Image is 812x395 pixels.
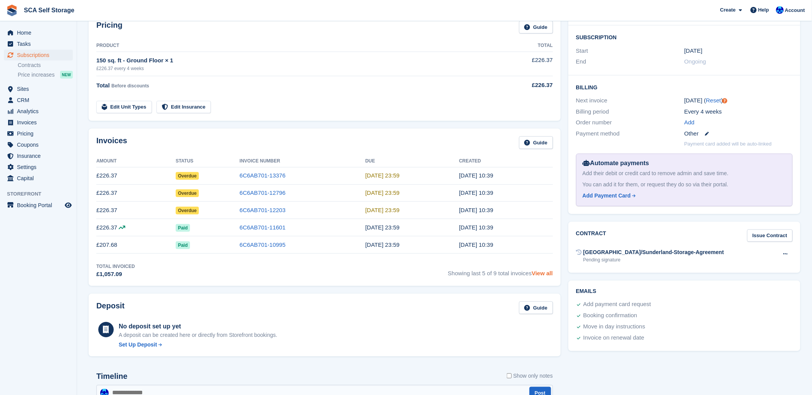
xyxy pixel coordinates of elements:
time: 2025-10-01 09:39:51 UTC [459,172,493,179]
span: Subscriptions [17,50,63,60]
span: Overdue [176,189,199,197]
div: Start [576,47,684,55]
a: Guide [519,136,553,149]
input: Show only notes [507,372,512,380]
div: Total Invoiced [96,263,135,270]
div: End [576,57,684,66]
div: £226.37 [482,81,553,90]
td: £226.37 [96,184,176,202]
span: Paid [176,224,190,232]
div: Add Payment Card [583,192,631,200]
td: £207.68 [96,236,176,254]
time: 2025-08-06 09:39:30 UTC [459,207,493,213]
div: £226.37 every 4 weeks [96,65,482,72]
div: No deposit set up yet [119,322,277,331]
div: Set Up Deposit [119,341,157,349]
a: Set Up Deposit [119,341,277,349]
th: Created [459,155,553,167]
h2: Billing [576,83,793,91]
span: Storefront [7,190,77,198]
td: £226.37 [96,202,176,219]
td: £226.37 [96,167,176,184]
span: Ongoing [684,58,706,65]
a: menu [4,139,73,150]
time: 2025-07-09 22:59:59 UTC [365,224,400,231]
time: 2025-06-11 22:59:59 UTC [365,241,400,248]
div: NEW [60,71,73,79]
a: menu [4,200,73,211]
a: menu [4,128,73,139]
time: 2025-08-06 22:59:59 UTC [365,207,400,213]
span: Create [720,6,736,14]
span: Help [758,6,769,14]
p: Payment card added will be auto-linked [684,140,772,148]
a: Contracts [18,62,73,69]
h2: Invoices [96,136,127,149]
a: menu [4,27,73,38]
time: 2025-02-19 01:00:00 UTC [684,47,703,55]
div: Payment method [576,129,684,138]
time: 2025-06-11 09:39:52 UTC [459,241,493,248]
img: Kelly Neesham [776,6,784,14]
div: Billing period [576,107,684,116]
a: Add Payment Card [583,192,783,200]
div: You can add it for them, or request they do so via their portal. [583,181,786,189]
span: Capital [17,173,63,184]
div: Order number [576,118,684,127]
h2: Pricing [96,21,123,33]
span: Account [785,7,805,14]
time: 2025-09-03 22:59:59 UTC [365,189,400,196]
a: View all [532,270,553,276]
a: menu [4,117,73,128]
h2: Deposit [96,301,124,314]
div: Every 4 weeks [684,107,793,116]
a: Issue Contract [747,229,793,242]
th: Invoice Number [240,155,365,167]
th: Total [482,40,553,52]
span: Before discounts [111,83,149,89]
time: 2025-09-03 09:39:23 UTC [459,189,493,196]
span: Total [96,82,110,89]
span: Sites [17,84,63,94]
span: CRM [17,95,63,105]
th: Status [176,155,240,167]
time: 2025-10-01 22:59:59 UTC [365,172,400,179]
span: Booking Portal [17,200,63,211]
span: Home [17,27,63,38]
a: menu [4,106,73,117]
a: menu [4,173,73,184]
a: 6C6AB701-10995 [240,241,286,248]
span: Price increases [18,71,55,79]
div: Add payment card request [583,300,651,309]
a: Reset [706,97,721,104]
span: Invoices [17,117,63,128]
div: 150 sq. ft - Ground Floor × 1 [96,56,482,65]
a: Add [684,118,695,127]
label: Show only notes [507,372,553,380]
div: Other [684,129,793,138]
div: Move in day instructions [583,322,646,331]
span: Showing last 5 of 9 total invoices [448,263,553,279]
span: Paid [176,241,190,249]
h2: Contract [576,229,607,242]
div: Tooltip anchor [721,97,728,104]
div: Next invoice [576,96,684,105]
a: Guide [519,301,553,314]
a: menu [4,95,73,105]
span: Pricing [17,128,63,139]
div: £1,057.09 [96,270,135,279]
a: 6C6AB701-12796 [240,189,286,196]
h2: Subscription [576,33,793,41]
div: Booking confirmation [583,311,637,320]
span: Overdue [176,172,199,180]
span: Insurance [17,151,63,161]
a: menu [4,84,73,94]
a: Price increases NEW [18,70,73,79]
p: A deposit can be created here or directly from Storefront bookings. [119,331,277,339]
a: Edit Unit Types [96,101,152,114]
a: 6C6AB701-13376 [240,172,286,179]
th: Amount [96,155,176,167]
h2: Timeline [96,372,128,381]
div: Automate payments [583,159,786,168]
th: Due [365,155,459,167]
